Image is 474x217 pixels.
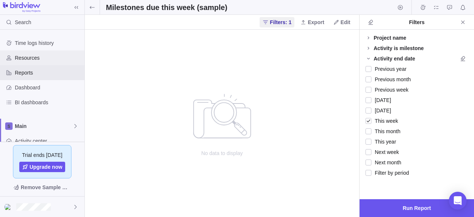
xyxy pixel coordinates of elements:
[148,149,296,157] span: No data to display
[330,17,353,27] span: Edit
[30,163,63,171] span: Upgrade now
[15,69,81,76] span: Reports
[371,126,400,137] span: This month
[360,199,474,217] span: Run Report
[308,19,324,26] span: Export
[371,147,399,157] span: Next week
[371,137,396,147] span: This year
[15,19,31,26] span: Search
[6,181,79,193] span: Remove Sample Data
[4,203,13,211] div: Rashmi Pandey
[371,64,407,74] span: Previous year
[418,2,428,13] span: Time logs
[376,19,458,26] div: Filters
[374,45,424,52] div: Activity is milestone
[297,17,327,27] span: Export
[15,137,81,145] span: Activity center
[458,53,468,64] span: Clear all filters
[449,192,467,210] div: Open Intercom Messenger
[371,95,391,105] span: [DATE]
[15,99,81,106] span: BI dashboards
[270,19,291,26] span: Filters: 1
[395,2,405,13] span: Start timer
[19,162,66,172] a: Upgrade now
[371,85,408,95] span: Previous week
[371,105,391,116] span: [DATE]
[444,2,455,13] span: Approval requests
[458,2,468,13] span: Notifications
[431,2,441,13] span: My assignments
[371,116,398,126] span: This week
[15,84,81,91] span: Dashboard
[21,183,71,192] span: Remove Sample Data
[458,17,468,27] span: Close
[260,17,294,27] span: Filters: 1
[4,204,13,210] img: Show
[22,151,63,159] span: Trial ends [DATE]
[371,168,409,178] span: Filter by period
[458,6,468,11] a: Notifications
[365,17,376,27] span: Clear all filters
[371,157,401,168] span: Next month
[106,2,227,13] h2: Milestones due this week (sample)
[431,6,441,11] a: My assignments
[15,39,81,47] span: Time logs history
[374,55,415,62] div: Activity end date
[403,204,431,213] span: Run Report
[15,54,81,62] span: Resources
[341,19,350,26] span: Edit
[374,34,406,42] div: Project name
[371,74,411,85] span: Previous month
[3,2,40,13] img: logo
[418,6,428,11] a: Time logs
[444,6,455,11] a: Approval requests
[15,122,73,130] span: Main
